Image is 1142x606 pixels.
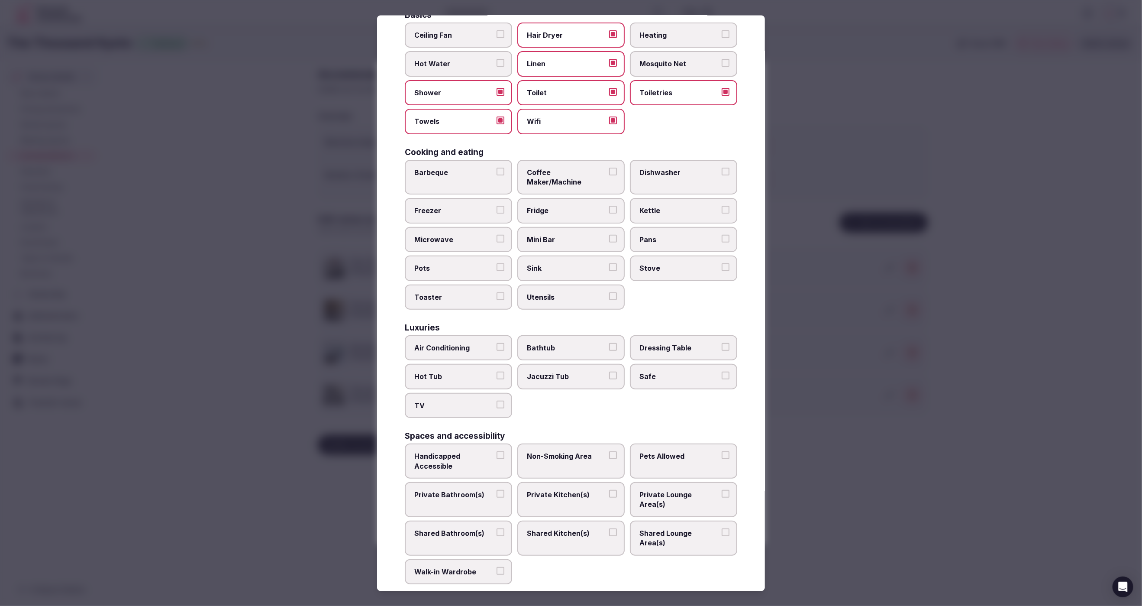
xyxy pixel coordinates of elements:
[497,451,504,459] button: Handicapped Accessible
[414,567,494,576] span: Walk-in Wardrobe
[527,87,606,97] span: Toilet
[527,372,606,381] span: Jacuzzi Tub
[527,528,606,538] span: Shared Kitchen(s)
[527,206,606,215] span: Fridge
[639,451,719,461] span: Pets Allowed
[405,148,484,156] h3: Cooking and eating
[609,343,617,350] button: Bathtub
[639,206,719,215] span: Kettle
[722,489,729,497] button: Private Lounge Area(s)
[609,234,617,242] button: Mini Bar
[639,528,719,548] span: Shared Lounge Area(s)
[527,59,606,68] span: Linen
[497,528,504,536] button: Shared Bathroom(s)
[414,451,494,471] span: Handicapped Accessible
[527,263,606,273] span: Sink
[414,234,494,244] span: Microwave
[722,528,729,536] button: Shared Lounge Area(s)
[497,30,504,38] button: Ceiling Fan
[609,263,617,271] button: Sink
[609,451,617,459] button: Non-Smoking Area
[527,451,606,461] span: Non-Smoking Area
[609,167,617,175] button: Coffee Maker/Machine
[722,234,729,242] button: Pans
[497,400,504,408] button: TV
[609,489,617,497] button: Private Kitchen(s)
[609,292,617,300] button: Utensils
[497,343,504,350] button: Air Conditioning
[609,528,617,536] button: Shared Kitchen(s)
[414,167,494,177] span: Barbeque
[609,87,617,95] button: Toilet
[609,372,617,379] button: Jacuzzi Tub
[639,87,719,97] span: Toiletries
[722,87,729,95] button: Toiletries
[639,59,719,68] span: Mosquito Net
[414,400,494,410] span: TV
[639,263,719,273] span: Stove
[527,292,606,301] span: Utensils
[405,11,432,19] h3: Basics
[414,30,494,40] span: Ceiling Fan
[722,206,729,214] button: Kettle
[414,489,494,499] span: Private Bathroom(s)
[497,567,504,574] button: Walk-in Wardrobe
[414,59,494,68] span: Hot Water
[639,234,719,244] span: Pans
[497,87,504,95] button: Shower
[722,59,729,67] button: Mosquito Net
[527,489,606,499] span: Private Kitchen(s)
[609,59,617,67] button: Linen
[497,234,504,242] button: Microwave
[414,117,494,126] span: Towels
[497,263,504,271] button: Pots
[527,167,606,187] span: Coffee Maker/Machine
[722,167,729,175] button: Dishwasher
[527,30,606,40] span: Hair Dryer
[609,30,617,38] button: Hair Dryer
[639,489,719,509] span: Private Lounge Area(s)
[497,167,504,175] button: Barbeque
[497,489,504,497] button: Private Bathroom(s)
[414,87,494,97] span: Shower
[639,372,719,381] span: Safe
[722,451,729,459] button: Pets Allowed
[414,372,494,381] span: Hot Tub
[497,372,504,379] button: Hot Tub
[722,263,729,271] button: Stove
[414,263,494,273] span: Pots
[639,30,719,40] span: Heating
[414,528,494,538] span: Shared Bathroom(s)
[497,206,504,214] button: Freezer
[414,292,494,301] span: Toaster
[722,372,729,379] button: Safe
[414,206,494,215] span: Freezer
[497,117,504,124] button: Towels
[609,206,617,214] button: Fridge
[722,343,729,350] button: Dressing Table
[527,117,606,126] span: Wifi
[497,292,504,300] button: Toaster
[405,323,440,331] h3: Luxuries
[639,343,719,352] span: Dressing Table
[414,343,494,352] span: Air Conditioning
[609,117,617,124] button: Wifi
[527,234,606,244] span: Mini Bar
[527,343,606,352] span: Bathtub
[722,30,729,38] button: Heating
[405,432,505,440] h3: Spaces and accessibility
[639,167,719,177] span: Dishwasher
[497,59,504,67] button: Hot Water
